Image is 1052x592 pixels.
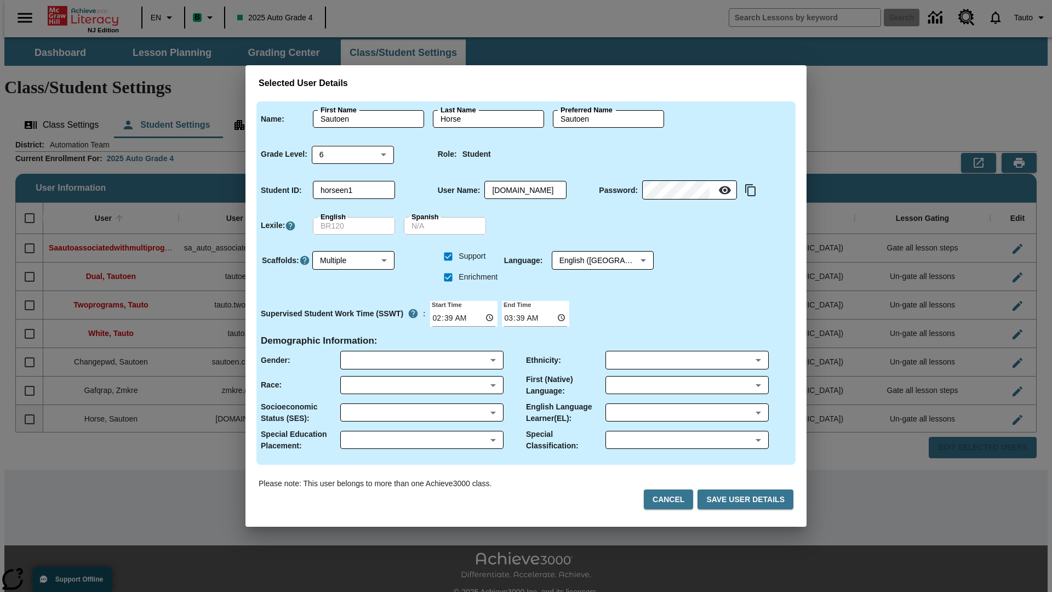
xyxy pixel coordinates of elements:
[504,255,543,266] p: Language :
[261,185,302,196] p: Student ID :
[259,478,491,489] p: Please note: This user belongs to more than one Achieve3000 class.
[561,105,613,115] label: Preferred Name
[438,149,457,160] p: Role :
[312,252,395,270] div: Scaffolds
[299,255,310,266] button: Click here to know more about Scaffolds
[462,149,491,160] p: Student
[741,181,760,200] button: Copy text to clipboard
[438,185,481,196] p: User Name :
[459,271,498,283] span: Enrichment
[313,181,395,199] div: Student ID
[441,105,476,115] label: Last Name
[502,300,531,309] label: End Time
[261,401,340,424] p: Socioeconomic Status (SES) :
[459,251,485,262] span: Support
[261,379,282,391] p: Race :
[262,255,299,266] p: Scaffolds :
[261,355,290,366] p: Gender :
[526,355,561,366] p: Ethnicity :
[261,335,378,347] h4: Demographic Information :
[321,212,346,222] label: English
[312,145,394,163] div: 6
[261,220,285,231] p: Lexile :
[430,300,462,309] label: Start Time
[697,489,793,510] button: Save User Details
[259,78,793,89] h3: Selected User Details
[526,429,605,452] p: Special Classification :
[526,401,605,424] p: English Language Learner(EL) :
[403,304,423,323] button: Supervised Student Work Time is the timeframe when students can take LevelSet and when lessons ar...
[552,252,654,270] div: Language
[642,181,737,200] div: Password
[599,185,638,196] p: Password :
[484,181,567,199] div: User Name
[552,252,654,270] div: English ([GEOGRAPHIC_DATA])
[261,149,307,160] p: Grade Level :
[312,252,395,270] div: Multiple
[644,489,693,510] button: Cancel
[411,212,439,222] label: Spanish
[526,374,605,397] p: First (Native) Language :
[321,105,357,115] label: First Name
[261,113,284,125] p: Name :
[261,429,340,452] p: Special Education Placement :
[312,145,394,163] div: Grade Level
[285,220,296,231] a: Click here to know more about Lexiles, Will open in new tab
[714,179,736,201] button: Reveal Password
[261,308,403,320] p: Supervised Student Work Time (SSWT)
[261,304,426,323] div: :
